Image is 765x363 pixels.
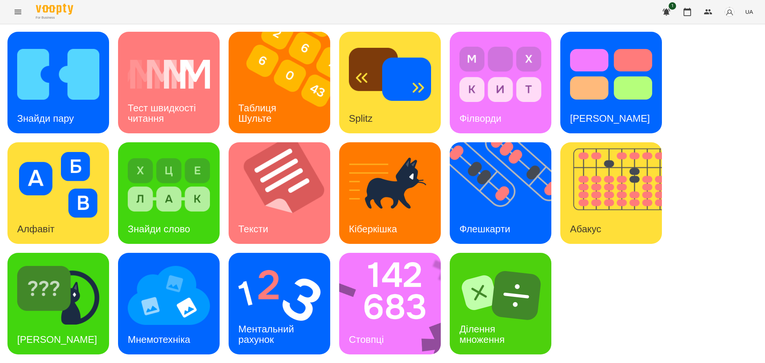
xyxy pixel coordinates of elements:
a: Знайди Кіберкішку[PERSON_NAME] [7,253,109,354]
a: ФілвордиФілворди [450,32,551,133]
a: Знайди словоЗнайди слово [118,142,220,244]
h3: Стовпці [349,334,384,345]
h3: Знайди слово [128,223,190,235]
h3: Мнемотехніка [128,334,190,345]
h3: Алфавіт [17,223,55,235]
img: Тест Струпа [570,41,652,107]
img: Знайди Кіберкішку [17,263,99,328]
h3: Ділення множення [459,323,505,345]
a: Ділення множенняДілення множення [450,253,551,354]
img: Voopty Logo [36,4,73,15]
img: Мнемотехніка [128,263,210,328]
img: Флешкарти [450,142,561,244]
img: Ментальний рахунок [238,263,320,328]
a: SplitzSplitz [339,32,441,133]
img: Splitz [349,41,431,107]
a: Тест швидкості читанняТест швидкості читання [118,32,220,133]
span: UA [745,8,753,16]
img: Тексти [229,142,340,244]
h3: Кіберкішка [349,223,397,235]
img: Філворди [459,41,542,107]
span: 1 [669,2,676,10]
img: Знайди слово [128,152,210,218]
img: Кіберкішка [349,152,431,218]
button: UA [742,5,756,19]
span: For Business [36,15,73,20]
h3: [PERSON_NAME] [570,113,650,124]
a: ТекстиТексти [229,142,330,244]
h3: Знайди пару [17,113,74,124]
a: МнемотехнікаМнемотехніка [118,253,220,354]
a: ФлешкартиФлешкарти [450,142,551,244]
a: АбакусАбакус [560,142,662,244]
img: Алфавіт [17,152,99,218]
img: Стовпці [339,253,450,354]
a: СтовпціСтовпці [339,253,441,354]
img: Таблиця Шульте [229,32,340,133]
h3: Абакус [570,223,601,235]
img: Знайди пару [17,41,99,107]
a: Ментальний рахунокМентальний рахунок [229,253,330,354]
h3: Тест швидкості читання [128,102,198,124]
h3: [PERSON_NAME] [17,334,97,345]
h3: Таблиця Шульте [238,102,279,124]
button: Menu [9,3,27,21]
img: Абакус [560,142,671,244]
h3: Тексти [238,223,268,235]
img: avatar_s.png [724,7,735,17]
a: Таблиця ШультеТаблиця Шульте [229,32,330,133]
h3: Флешкарти [459,223,510,235]
a: Знайди паруЗнайди пару [7,32,109,133]
h3: Філворди [459,113,501,124]
img: Ділення множення [459,263,542,328]
h3: Ментальний рахунок [238,323,297,345]
a: АлфавітАлфавіт [7,142,109,244]
a: Тест Струпа[PERSON_NAME] [560,32,662,133]
h3: Splitz [349,113,373,124]
a: КіберкішкаКіберкішка [339,142,441,244]
img: Тест швидкості читання [128,41,210,107]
